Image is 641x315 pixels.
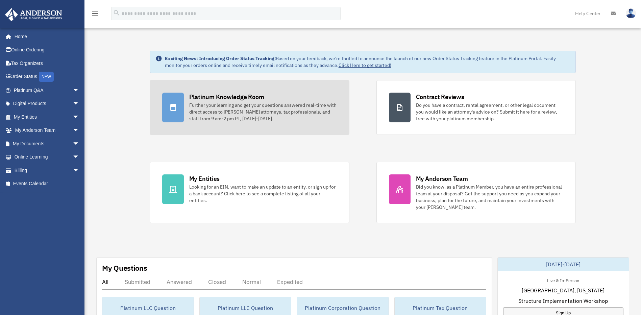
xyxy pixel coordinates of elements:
div: My Entities [189,174,220,183]
a: Platinum Q&Aarrow_drop_down [5,83,90,97]
a: My Anderson Teamarrow_drop_down [5,124,90,137]
div: My Questions [102,263,147,273]
div: Normal [242,278,261,285]
span: Structure Implementation Workshop [518,297,608,305]
a: Digital Productsarrow_drop_down [5,97,90,111]
div: NEW [39,72,54,82]
div: My Anderson Team [416,174,468,183]
a: My Documentsarrow_drop_down [5,137,90,150]
a: Platinum Knowledge Room Further your learning and get your questions answered real-time with dire... [150,80,349,135]
a: Home [5,30,86,43]
a: My Entities Looking for an EIN, want to make an update to an entity, or sign up for a bank accoun... [150,162,349,223]
span: arrow_drop_down [73,124,86,138]
div: [DATE]-[DATE] [498,258,629,271]
a: Order StatusNEW [5,70,90,84]
span: arrow_drop_down [73,137,86,151]
a: Billingarrow_drop_down [5,164,90,177]
i: search [113,9,120,17]
a: Events Calendar [5,177,90,191]
a: Online Learningarrow_drop_down [5,150,90,164]
span: arrow_drop_down [73,164,86,177]
strong: Exciting News: Introducing Order Status Tracking! [165,55,276,62]
div: Answered [167,278,192,285]
img: Anderson Advisors Platinum Portal [3,8,64,21]
div: Submitted [125,278,150,285]
span: arrow_drop_down [73,83,86,97]
div: All [102,278,108,285]
div: Live & In-Person [542,276,585,284]
span: arrow_drop_down [73,150,86,164]
div: Further your learning and get your questions answered real-time with direct access to [PERSON_NAM... [189,102,337,122]
div: Platinum Knowledge Room [189,93,264,101]
span: [GEOGRAPHIC_DATA], [US_STATE] [522,286,605,294]
div: Based on your feedback, we're thrilled to announce the launch of our new Order Status Tracking fe... [165,55,570,69]
a: Click Here to get started! [339,62,391,68]
a: Tax Organizers [5,56,90,70]
div: Closed [208,278,226,285]
div: Looking for an EIN, want to make an update to an entity, or sign up for a bank account? Click her... [189,184,337,204]
div: Expedited [277,278,303,285]
a: Contract Reviews Do you have a contract, rental agreement, or other legal document you would like... [376,80,576,135]
span: arrow_drop_down [73,110,86,124]
a: My Entitiesarrow_drop_down [5,110,90,124]
a: My Anderson Team Did you know, as a Platinum Member, you have an entire professional team at your... [376,162,576,223]
div: Contract Reviews [416,93,464,101]
i: menu [91,9,99,18]
div: Did you know, as a Platinum Member, you have an entire professional team at your disposal? Get th... [416,184,564,211]
img: User Pic [626,8,636,18]
a: menu [91,12,99,18]
div: Do you have a contract, rental agreement, or other legal document you would like an attorney's ad... [416,102,564,122]
a: Online Ordering [5,43,90,57]
span: arrow_drop_down [73,97,86,111]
